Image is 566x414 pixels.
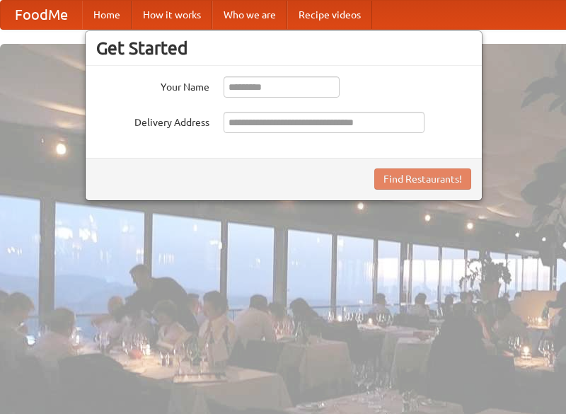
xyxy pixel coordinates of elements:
a: Home [82,1,132,29]
a: How it works [132,1,212,29]
label: Your Name [96,76,209,94]
a: Who we are [212,1,287,29]
h3: Get Started [96,38,471,59]
a: FoodMe [1,1,82,29]
button: Find Restaurants! [374,168,471,190]
label: Delivery Address [96,112,209,130]
a: Recipe videos [287,1,372,29]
